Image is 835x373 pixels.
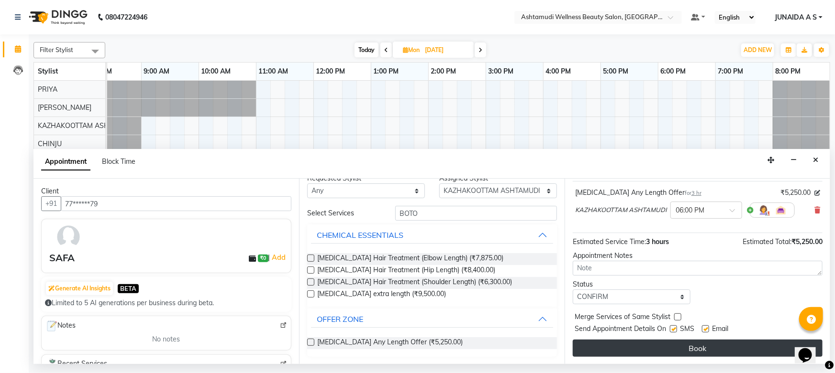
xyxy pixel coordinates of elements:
[575,312,670,324] span: Merge Services of Same Stylist
[41,153,90,171] span: Appointment
[422,43,470,57] input: 2025-10-06
[24,4,90,31] img: logo
[40,46,73,53] span: Filter Stylist
[575,188,701,198] div: [MEDICAL_DATA] Any Length Offer
[270,252,287,263] a: Add
[45,320,76,332] span: Notes
[395,206,557,221] input: Search by service name
[314,64,348,78] a: 12:00 PM
[317,289,446,301] span: [MEDICAL_DATA] extra length (₹9,500.00)
[741,43,774,57] button: ADD NEW
[646,237,669,246] span: 3 hours
[371,64,401,78] a: 1:00 PM
[716,64,746,78] a: 7:00 PM
[317,277,512,289] span: [MEDICAL_DATA] Hair Treatment (Shoulder Length) (₹6,300.00)
[38,139,62,148] span: CHINJU
[712,324,728,336] span: Email
[46,282,113,295] button: Generate AI Insights
[102,157,135,166] span: Block Time
[105,4,147,31] b: 08047224946
[573,237,646,246] span: Estimated Service Time:
[38,85,57,94] span: PRIYA
[256,64,291,78] a: 11:00 AM
[775,12,817,22] span: JUNAIDA A S
[317,265,495,277] span: [MEDICAL_DATA] Hair Treatment (Hip Length) (₹8,400.00)
[809,153,823,168] button: Close
[575,205,667,215] span: KAZHAKOOTTAM ASHTAMUDI
[258,255,268,262] span: ₹0
[55,223,82,251] img: avatar
[691,190,701,196] span: 3 hr
[758,204,769,216] img: Hairdresser.png
[439,173,557,183] div: Assigned Stylist
[775,204,787,216] img: Interior.png
[429,64,459,78] a: 2:00 PM
[317,229,403,241] div: CHEMICAL ESSENTIALS
[743,237,791,246] span: Estimated Total:
[573,279,690,289] div: Status
[658,64,689,78] a: 6:00 PM
[199,64,234,78] a: 10:00 AM
[317,337,463,349] span: [MEDICAL_DATA] Any Length Offer (₹5,250.00)
[814,190,820,196] i: Edit price
[268,252,287,263] span: |
[573,251,823,261] div: Appointment Notes
[311,310,553,328] button: OFFER ZONE
[61,196,291,211] input: Search by Name/Mobile/Email/Code
[355,43,379,57] span: Today
[307,173,425,183] div: Requested Stylist
[38,121,134,130] span: KAZHAKOOTTAM ASHTAMUDI
[601,64,631,78] a: 5:00 PM
[317,313,363,325] div: OFFER ZONE
[791,237,823,246] span: ₹5,250.00
[38,103,91,112] span: [PERSON_NAME]
[142,64,172,78] a: 9:00 AM
[685,190,701,196] small: for
[544,64,574,78] a: 4:00 PM
[486,64,516,78] a: 3:00 PM
[118,284,139,293] span: BETA
[300,208,388,218] div: Select Services
[49,251,75,265] div: SAFA
[38,67,58,75] span: Stylist
[744,46,772,53] span: ADD NEW
[45,298,288,308] div: Limited to 5 AI generations per business during beta.
[41,186,291,196] div: Client
[780,188,811,198] span: ₹5,250.00
[795,335,825,363] iframe: chat widget
[152,334,180,344] span: No notes
[680,324,694,336] span: SMS
[311,226,553,244] button: CHEMICAL ESSENTIALS
[41,196,61,211] button: +91
[401,46,422,53] span: Mon
[575,324,666,336] span: Send Appointment Details On
[317,253,503,265] span: [MEDICAL_DATA] Hair Treatment (Elbow Length) (₹7,875.00)
[573,340,823,357] button: Book
[45,359,107,370] span: Recent Services
[773,64,803,78] a: 8:00 PM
